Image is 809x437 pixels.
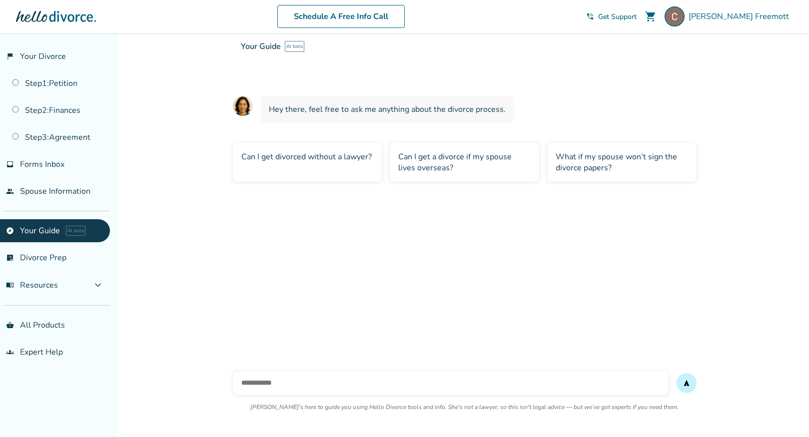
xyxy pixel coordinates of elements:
[677,373,697,393] button: send
[285,41,304,52] span: AI beta
[6,254,14,262] span: list_alt_check
[241,41,281,52] span: Your Guide
[277,5,405,28] a: Schedule A Free Info Call
[6,321,14,329] span: shopping_basket
[645,10,657,22] span: shopping_cart
[20,159,64,170] span: Forms Inbox
[759,389,809,437] iframe: Chat Widget
[683,379,691,387] span: send
[586,12,637,21] a: phone_in_talkGet Support
[233,143,382,182] div: Can I get divorced without a lawyer?
[250,403,679,411] p: [PERSON_NAME]'s here to guide you using Hello Divorce tools and info. She's not a lawyer, so this...
[586,12,594,20] span: phone_in_talk
[66,226,85,236] span: AI beta
[665,6,685,26] img: Chris Freemott
[92,279,104,291] span: expand_more
[547,143,697,182] div: What if my spouse won’t sign the divorce papers?
[6,160,14,168] span: inbox
[6,187,14,195] span: people
[6,281,14,289] span: menu_book
[6,227,14,235] span: explore
[6,348,14,356] span: groups
[6,280,58,291] span: Resources
[689,11,793,22] span: [PERSON_NAME] Freemott
[390,143,539,182] div: Can I get a divorce if my spouse lives overseas?
[6,52,14,60] span: flag_2
[269,104,506,115] span: Hey there, feel free to ask me anything about the divorce process.
[598,12,637,21] span: Get Support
